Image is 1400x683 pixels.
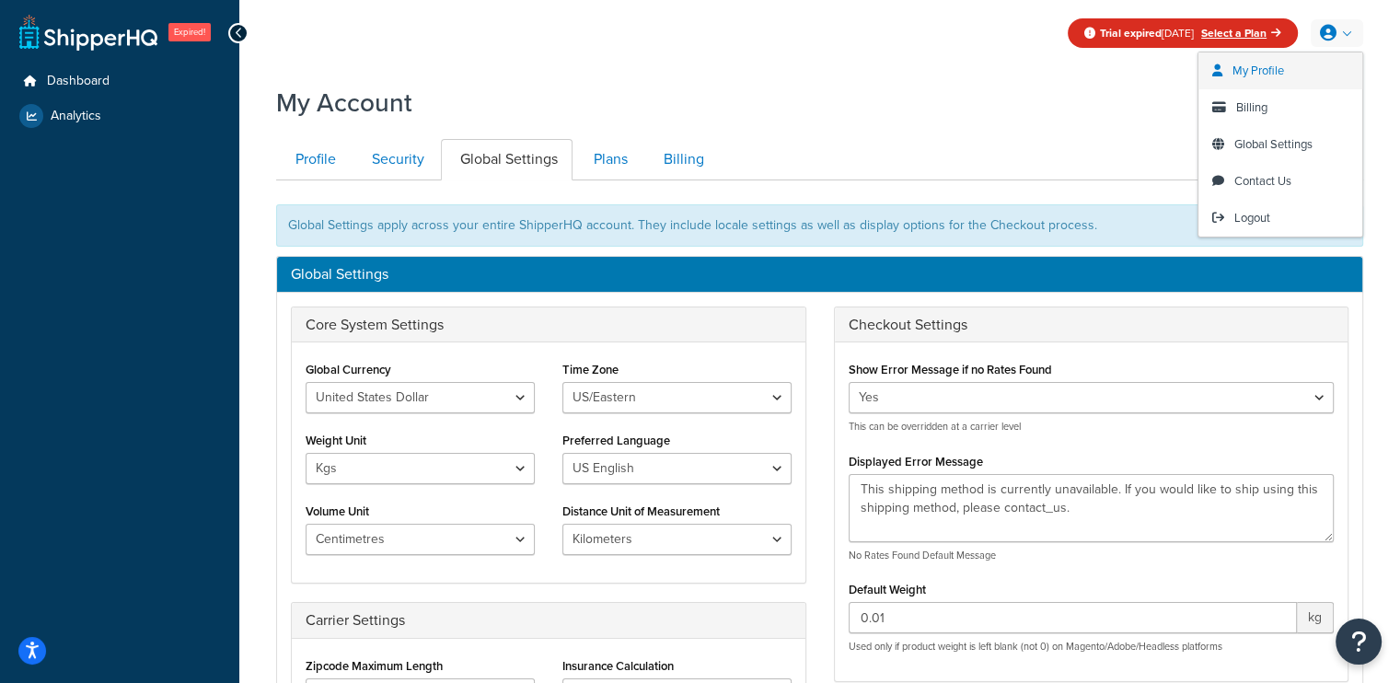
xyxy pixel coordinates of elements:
[1198,163,1362,200] a: Contact Us
[168,23,211,41] span: Expired!
[562,504,720,518] label: Distance Unit of Measurement
[1232,62,1284,79] span: My Profile
[1201,25,1281,41] a: Select a Plan
[1198,52,1362,89] a: My Profile
[1234,135,1313,153] span: Global Settings
[291,266,1348,283] h3: Global Settings
[849,420,1335,434] p: This can be overridden at a carrier level
[849,640,1335,654] p: Used only if product weight is left blank (not 0) on Magento/Adobe/Headless platforms
[849,549,1335,562] p: No Rates Found Default Message
[1198,89,1362,126] a: Billing
[562,434,670,447] label: Preferred Language
[1297,602,1334,633] span: kg
[562,363,619,376] label: Time Zone
[306,504,369,518] label: Volume Unit
[644,139,719,180] a: Billing
[574,139,642,180] a: Plans
[306,659,443,673] label: Zipcode Maximum Length
[1234,172,1291,190] span: Contact Us
[47,74,110,89] span: Dashboard
[1100,25,1162,41] strong: Trial expired
[849,455,983,469] label: Displayed Error Message
[276,139,351,180] a: Profile
[353,139,439,180] a: Security
[849,583,926,596] label: Default Weight
[1100,25,1194,41] span: [DATE]
[306,363,391,376] label: Global Currency
[14,64,226,98] a: Dashboard
[19,14,157,51] a: ShipperHQ Home
[562,659,674,673] label: Insurance Calculation
[306,434,366,447] label: Weight Unit
[306,317,792,333] h3: Core System Settings
[1336,619,1382,665] button: Open Resource Center
[849,317,1335,333] h3: Checkout Settings
[276,204,1363,247] div: Global Settings apply across your entire ShipperHQ account. They include locale settings as well ...
[276,85,412,121] h1: My Account
[306,612,792,629] h3: Carrier Settings
[1236,98,1267,116] span: Billing
[1234,209,1270,226] span: Logout
[441,139,573,180] a: Global Settings
[1198,126,1362,163] a: Global Settings
[849,363,1052,376] label: Show Error Message if no Rates Found
[1198,200,1362,237] a: Logout
[51,109,101,124] span: Analytics
[849,474,1335,542] textarea: This shipping method is currently unavailable. If you would like to ship using this shipping meth...
[14,99,226,133] a: Analytics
